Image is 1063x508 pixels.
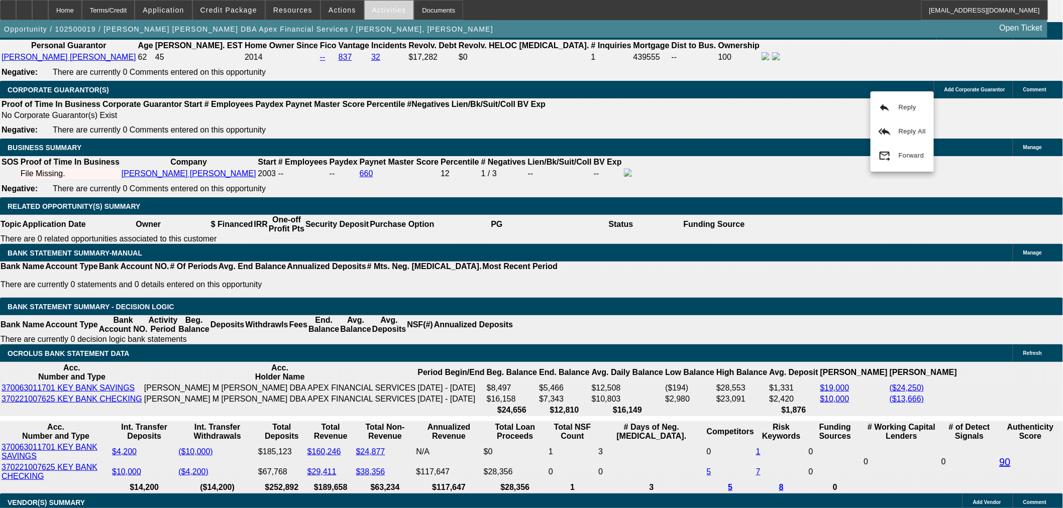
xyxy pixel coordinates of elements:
th: [PERSON_NAME] [889,363,958,382]
b: Paynet Master Score [360,158,439,166]
th: Low Balance [665,363,715,382]
a: 837 [339,53,352,61]
span: -- [278,169,284,178]
th: Acc. Number and Type [1,363,143,382]
td: 0 [598,462,705,481]
th: # Of Periods [170,262,218,272]
th: Application Date [22,215,86,234]
span: CORPORATE GUARANTOR(S) [8,86,109,94]
td: $12,508 [591,383,664,393]
td: [PERSON_NAME] M [PERSON_NAME] DBA APEX FINANCIAL SERVICES [144,394,416,404]
td: -- [593,168,622,179]
td: $2,420 [769,394,819,404]
th: # Days of Neg. [MEDICAL_DATA]. [598,422,705,441]
span: Manage [1023,145,1042,150]
th: Proof of Time In Business [1,99,101,109]
th: 0 [808,482,863,492]
b: Negative: [2,125,38,134]
th: Deposits [210,315,245,334]
b: Percentile [367,100,405,108]
td: $2,980 [665,394,715,404]
th: High Balance [716,363,768,382]
th: Total Loan Proceeds [483,422,547,441]
span: BUSINESS SUMMARY [8,144,81,152]
td: No Corporate Guarantor(s) Exist [1,110,550,120]
td: $67,768 [258,462,306,481]
a: -- [320,53,326,61]
a: 32 [371,53,380,61]
td: 0 [808,462,863,481]
th: Security Deposit [305,215,369,234]
a: 1 [756,447,761,456]
b: Company [170,158,207,166]
th: Funding Source [683,215,746,234]
span: RELATED OPPORTUNITY(S) SUMMARY [8,202,140,210]
th: $1,876 [769,405,819,415]
span: Actions [329,6,356,14]
span: Comment [1023,499,1046,505]
a: $38,356 [356,467,385,476]
th: Bank Account NO. [98,315,148,334]
b: Revolv. Debt [408,41,457,50]
a: $24,877 [356,447,385,456]
td: 100 [718,52,761,63]
th: $28,356 [483,482,547,492]
th: Acc. Number and Type [1,422,111,441]
mat-icon: reply_all [879,125,891,138]
th: PG [435,215,559,234]
th: IRR [253,215,268,234]
th: Total Revenue [307,422,355,441]
th: ($14,200) [178,482,257,492]
b: Paynet Master Score [286,100,365,108]
span: VENDOR(S) SUMMARY [8,498,85,506]
td: 0 [808,442,863,461]
td: 45 [155,52,243,63]
th: Competitors [706,422,755,441]
td: $17,282 [408,52,457,63]
span: Resources [273,6,312,14]
th: 3 [598,482,705,492]
th: Annualized Deposits [434,315,513,334]
button: Actions [321,1,364,20]
button: Credit Package [193,1,265,20]
td: $16,158 [486,394,538,404]
span: Bank Statement Summary - Decision Logic [8,303,174,311]
a: [PERSON_NAME] [PERSON_NAME] [122,169,256,178]
div: $117,647 [416,467,482,476]
span: 0 [864,457,868,466]
th: Withdrawls [245,315,288,334]
b: Fico [320,41,337,50]
b: Age [138,41,153,50]
th: Total Deposits [258,422,306,441]
th: Authenticity Score [999,422,1062,441]
b: Lien/Bk/Suit/Coll [452,100,515,108]
b: Dist to Bus. [672,41,716,50]
th: # Mts. Neg. [MEDICAL_DATA]. [367,262,482,272]
a: 370063011701 KEY BANK SAVINGS [2,384,135,392]
b: Paydex [256,100,284,108]
b: Lien/Bk/Suit/Coll [528,158,592,166]
b: Negative: [2,184,38,193]
td: 3 [598,442,705,461]
a: $160,246 [307,447,341,456]
th: $14,200 [112,482,177,492]
th: Fees [289,315,308,334]
th: Account Type [45,262,98,272]
th: Annualized Revenue [416,422,482,441]
b: Mortgage [633,41,670,50]
b: # Inquiries [591,41,631,50]
td: $28,356 [483,462,547,481]
span: Comment [1023,87,1046,92]
td: [PERSON_NAME] M [PERSON_NAME] DBA APEX FINANCIAL SERVICES [144,383,416,393]
th: Int. Transfer Deposits [112,422,177,441]
th: $12,810 [539,405,590,415]
mat-icon: forward_to_inbox [879,150,891,162]
th: Purchase Option [369,215,435,234]
b: Vantage [339,41,369,50]
button: Activities [365,1,414,20]
th: Bank Account NO. [98,262,170,272]
b: Percentile [441,158,479,166]
td: 1 [548,442,597,461]
a: $29,411 [307,467,337,476]
mat-icon: reply [879,101,891,113]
